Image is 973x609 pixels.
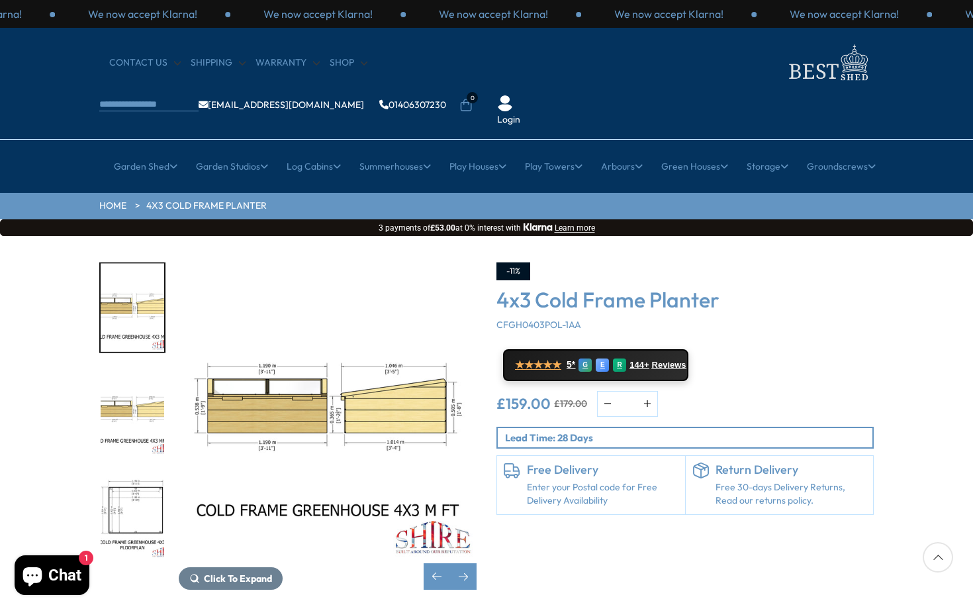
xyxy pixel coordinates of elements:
[613,359,626,372] div: R
[179,262,477,561] img: 4x3 Cold Frame Planter
[747,150,788,183] a: Storage
[527,481,678,507] a: Enter your Postal code for Free Delivery Availability
[330,56,367,70] a: Shop
[497,113,520,127] a: Login
[496,319,581,331] span: CFGH0403POL-1AA
[101,264,164,352] img: ColdFrameGreenhouse4x3MFT_200x200.jpg
[179,262,477,590] div: 3 / 11
[406,7,581,21] div: 3 / 3
[99,199,126,213] a: HOME
[101,471,164,559] img: ColdFrameGreenhouse4x3FLOORPLAN_200x200.jpg
[11,555,93,598] inbox-online-store-chat: Shopify online store chat
[439,7,548,21] p: We now accept Klarna!
[496,262,530,280] div: -11%
[146,199,267,213] a: 4x3 Cold Frame Planter
[661,150,728,183] a: Green Houses
[359,150,431,183] a: Summerhouses
[99,262,165,353] div: 3 / 11
[601,150,643,183] a: Arbours
[109,56,181,70] a: CONTACT US
[614,7,723,21] p: We now accept Klarna!
[99,366,165,457] div: 4 / 11
[379,100,446,109] a: 01406307230
[99,470,165,561] div: 5 / 11
[515,359,561,371] span: ★★★★★
[496,396,551,411] ins: £159.00
[199,100,364,109] a: [EMAIL_ADDRESS][DOMAIN_NAME]
[196,150,268,183] a: Garden Studios
[596,359,609,372] div: E
[263,7,373,21] p: We now accept Klarna!
[255,56,320,70] a: Warranty
[450,563,477,590] div: Next slide
[179,567,283,590] button: Click To Expand
[503,349,688,381] a: ★★★★★ 5* G E R 144+ Reviews
[757,7,932,21] div: 2 / 3
[527,463,678,477] h6: Free Delivery
[88,7,197,21] p: We now accept Klarna!
[424,563,450,590] div: Previous slide
[579,359,592,372] div: G
[496,287,874,312] h3: 4x3 Cold Frame Planter
[807,150,876,183] a: Groundscrews
[204,573,272,584] span: Click To Expand
[497,95,513,111] img: User Icon
[114,150,177,183] a: Garden Shed
[287,150,341,183] a: Log Cabins
[505,431,872,445] p: Lead Time: 28 Days
[459,99,473,112] a: 0
[790,7,899,21] p: We now accept Klarna!
[781,41,874,84] img: logo
[467,92,478,103] span: 0
[449,150,506,183] a: Play Houses
[629,360,649,370] span: 144+
[230,7,406,21] div: 2 / 3
[716,481,867,507] p: Free 30-days Delivery Returns, Read our returns policy.
[652,360,686,370] span: Reviews
[191,56,246,70] a: Shipping
[525,150,582,183] a: Play Towers
[581,7,757,21] div: 1 / 3
[101,368,164,456] img: ColdFrameGreenhouse4x3MMFT_200x200.jpg
[554,399,587,408] del: £179.00
[55,7,230,21] div: 1 / 3
[716,463,867,477] h6: Return Delivery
